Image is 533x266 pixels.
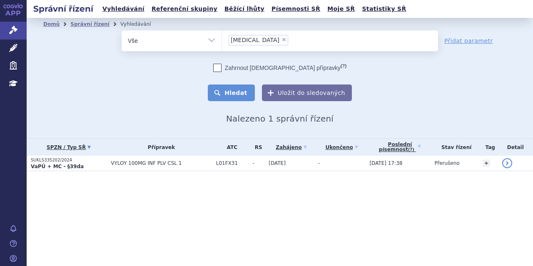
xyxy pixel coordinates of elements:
abbr: (?) [341,63,346,69]
span: - [252,160,264,166]
span: × [281,37,286,42]
a: Ukončeno [318,142,366,153]
span: - [318,160,320,166]
th: Tag [478,139,498,156]
abbr: (?) [408,147,414,152]
span: VYLOY 100MG INF PLV CSL 1 [111,160,212,166]
th: ATC [212,139,248,156]
input: [MEDICAL_DATA] [291,35,330,45]
a: Vyhledávání [100,3,147,15]
a: Domů [43,21,60,27]
h2: Správní řízení [27,3,100,15]
th: Detail [498,139,533,156]
button: Hledat [208,85,255,101]
a: Zahájeno [269,142,314,153]
a: SPZN / Typ SŘ [31,142,107,153]
a: Poslednípísemnost(?) [369,139,430,156]
th: Stav řízení [430,139,478,156]
label: Zahrnout [DEMOGRAPHIC_DATA] přípravky [213,64,346,72]
span: [DATE] [269,160,286,166]
button: Uložit do sledovaných [262,85,352,101]
li: Vyhledávání [120,18,162,30]
a: Referenční skupiny [149,3,220,15]
a: + [483,159,490,167]
span: L01FX31 [216,160,248,166]
span: [DATE] 17:38 [369,160,402,166]
a: detail [502,158,512,168]
a: Přidat parametr [444,37,493,45]
p: SUKLS335202/2024 [31,157,107,163]
a: Správní řízení [70,21,110,27]
th: Přípravek [107,139,212,156]
span: Nalezeno 1 správní řízení [226,114,334,124]
a: Statistiky SŘ [359,3,408,15]
a: Písemnosti SŘ [269,3,323,15]
span: [MEDICAL_DATA] [231,37,279,43]
span: Přerušeno [434,160,459,166]
th: RS [248,139,264,156]
a: Běžící lhůty [222,3,267,15]
a: Moje SŘ [325,3,357,15]
strong: VaPÚ + MC - §39da [31,164,84,169]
